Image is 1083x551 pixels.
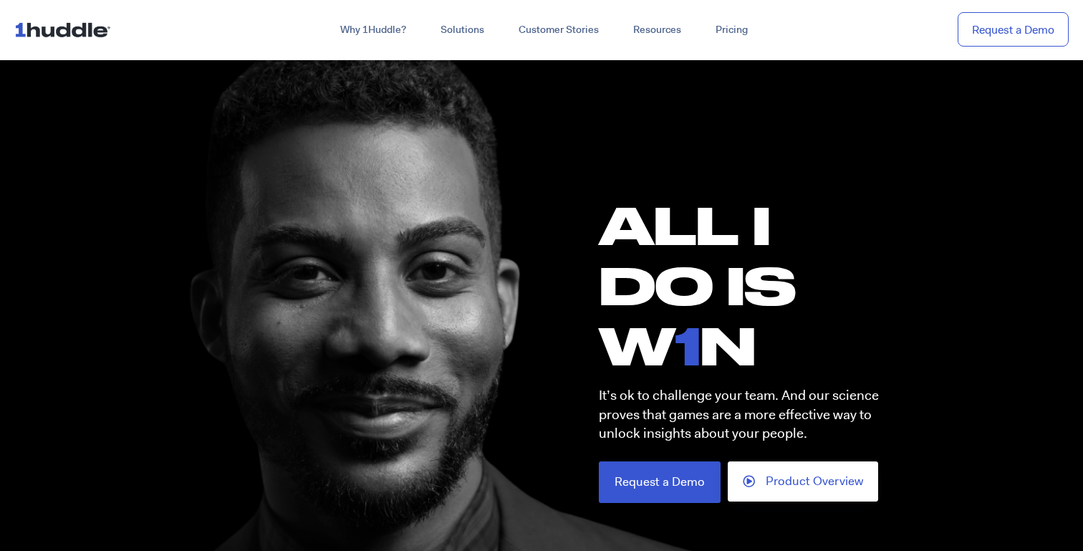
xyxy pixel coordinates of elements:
a: Customer Stories [501,17,616,43]
a: Why 1Huddle? [323,17,423,43]
p: It’s ok to challenge your team. And our science proves that games are a more effective way to unl... [599,386,900,444]
a: Request a Demo [599,461,721,503]
img: ... [14,16,117,43]
a: Solutions [423,17,501,43]
a: Product Overview [728,461,878,502]
a: Request a Demo [958,12,1069,47]
span: 1 [675,315,701,375]
a: Resources [616,17,698,43]
span: Product Overview [766,475,863,488]
a: Pricing [698,17,765,43]
span: Request a Demo [615,476,705,488]
h1: ALL I DO IS W N [599,195,914,375]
